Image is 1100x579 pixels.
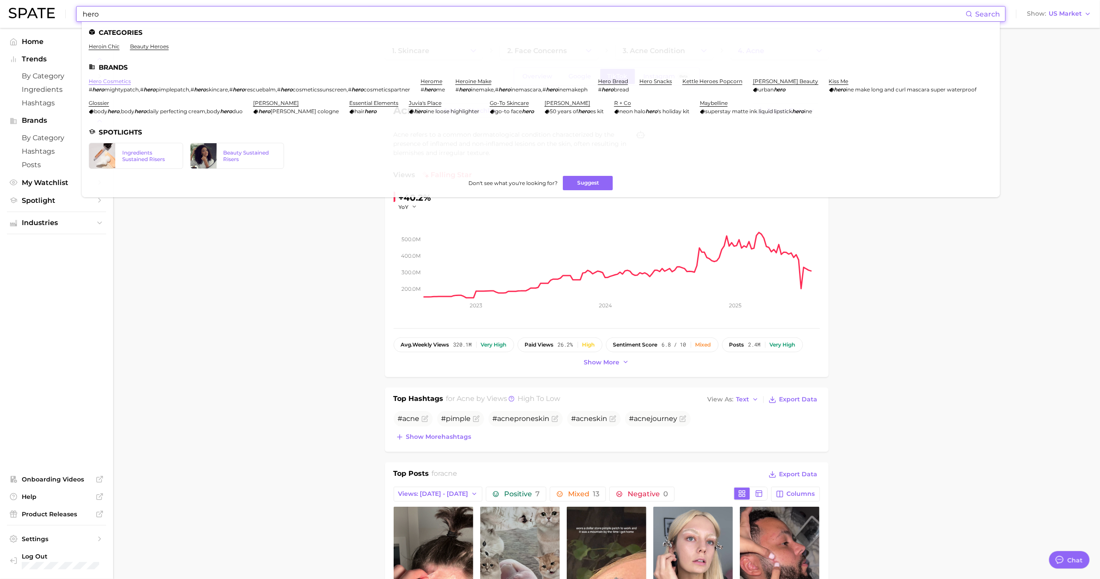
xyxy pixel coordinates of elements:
a: Hashtags [7,96,106,110]
tspan: 2024 [599,302,612,309]
em: hero [414,108,426,114]
em: hero [522,108,534,114]
span: View As [708,397,734,402]
em: hero [144,86,156,93]
tspan: 400.0m [401,252,421,259]
span: Hashtags [22,99,91,107]
div: High [582,342,595,348]
span: neon halo [619,108,645,114]
span: # [421,86,424,93]
span: Export Data [779,471,818,478]
tspan: 500.0m [401,236,421,242]
h2: for by Views [446,394,560,406]
a: heroin chic [89,43,120,50]
span: Spotlight [22,196,91,205]
span: # [140,86,144,93]
span: duo [232,108,243,114]
a: Help [7,490,106,503]
a: Hashtags [7,145,106,158]
h1: Top Hashtags [394,394,444,406]
span: # [191,86,194,93]
span: # [277,86,281,93]
span: 13 [593,490,599,498]
em: hero [92,86,104,93]
span: go-to face [495,108,522,114]
span: posts [729,342,744,348]
span: urban [758,86,774,93]
span: Show [1027,11,1046,16]
button: ShowUS Market [1025,8,1093,20]
em: hero [546,86,558,93]
span: superstay matte ink liquid lipstick [705,108,792,114]
li: Brands [89,64,993,71]
span: Mixed [568,491,599,498]
span: 320.1m [454,342,472,348]
span: inemake [471,86,494,93]
a: [PERSON_NAME] [545,100,590,106]
em: hero [364,108,377,114]
tspan: 300.0m [401,269,421,276]
em: hero [578,108,590,114]
span: Trends [22,55,91,63]
span: mightypatch [104,86,139,93]
span: Positive [504,491,540,498]
span: acne [576,414,593,423]
span: skincare [206,86,228,93]
a: kettle heroes popcorn [682,78,742,84]
span: ine make long and curl mascara super waterproof [846,86,977,93]
span: acne [403,414,420,423]
span: [PERSON_NAME] cologne [271,108,339,114]
span: Log Out [22,552,99,560]
span: 0 [663,490,668,498]
em: hero [645,108,658,114]
button: Flag as miscategorized or irrelevant [473,415,480,422]
span: # journey [629,414,678,423]
span: 's holiday kit [658,108,689,114]
button: Flag as miscategorized or irrelevant [552,415,558,422]
a: beauty heroes [130,43,169,50]
span: 6.8 / 10 [662,342,686,348]
li: Categories [89,29,993,36]
a: Ingredients Sustained Risers [89,143,183,169]
em: hero [281,86,293,93]
button: Industries [7,216,106,229]
span: by Category [22,72,91,80]
span: Posts [22,161,91,169]
button: posts2.4mVery high [722,337,803,352]
a: Log out. Currently logged in with e-mail anjali.gupta@maesa.com. [7,550,106,572]
a: glossier [89,100,109,106]
button: Trends [7,53,106,66]
a: My Watchlist [7,176,106,189]
span: Views: [DATE] - [DATE] [398,490,468,498]
button: Columns [771,487,819,502]
button: Flag as miscategorized or irrelevant [421,415,428,422]
div: Very high [770,342,796,348]
em: hero [424,86,436,93]
a: hero bread [598,78,628,84]
div: Beauty Sustained Risers [224,149,277,162]
button: Flag as miscategorized or irrelevant [679,415,686,422]
em: hero [258,108,271,114]
a: hero cosmetics [89,78,131,84]
span: inemascara [511,86,541,93]
em: hero [834,86,846,93]
span: Don't see what you're looking for? [468,180,558,186]
span: My Watchlist [22,178,91,187]
span: by Category [22,134,91,142]
tspan: 2023 [470,302,482,309]
div: , , , , , [89,86,410,93]
tspan: 2025 [729,302,742,309]
span: pimplepatch [156,86,189,93]
a: r + co [614,100,631,106]
span: Home [22,37,91,46]
a: herome [421,78,442,84]
em: hero [134,108,147,114]
span: # proneskin [493,414,550,423]
span: Brands [22,117,91,125]
li: Spotlights [89,128,993,136]
span: Hashtags [22,147,91,155]
div: Mixed [695,342,711,348]
span: acne [440,469,457,478]
div: Ingredients Sustained Risers [122,149,176,162]
button: Export Data [766,468,819,481]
